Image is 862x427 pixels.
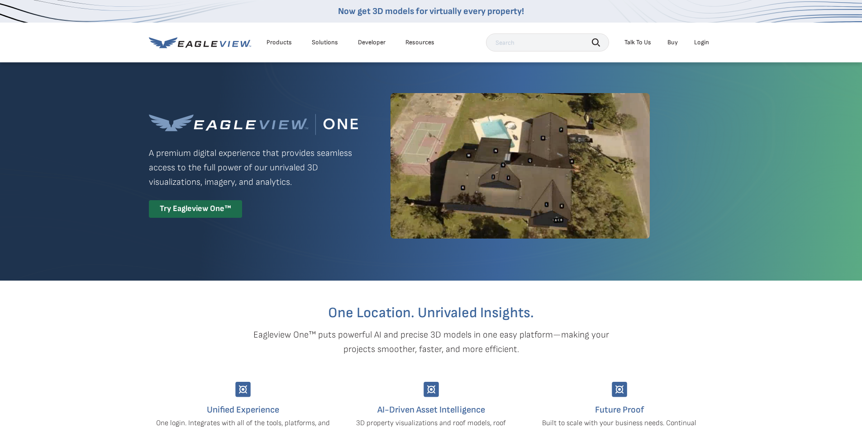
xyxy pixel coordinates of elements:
[624,38,651,47] div: Talk To Us
[235,382,251,397] img: Group-9744.svg
[694,38,709,47] div: Login
[358,38,386,47] a: Developer
[338,6,524,17] a: Now get 3D models for virtually every property!
[424,382,439,397] img: Group-9744.svg
[667,38,678,47] a: Buy
[312,38,338,47] div: Solutions
[149,146,358,189] p: A premium digital experience that provides seamless access to the full power of our unrivaled 3D ...
[486,33,609,52] input: Search
[267,38,292,47] div: Products
[156,306,707,320] h2: One Location. Unrivaled Insights.
[149,200,242,218] div: Try Eagleview One™
[149,114,358,135] img: Eagleview One™
[612,382,627,397] img: Group-9744.svg
[405,38,434,47] div: Resources
[156,403,330,417] h4: Unified Experience
[238,328,625,357] p: Eagleview One™ puts powerful AI and precise 3D models in one easy platform—making your projects s...
[344,403,519,417] h4: AI-Driven Asset Intelligence
[532,403,707,417] h4: Future Proof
